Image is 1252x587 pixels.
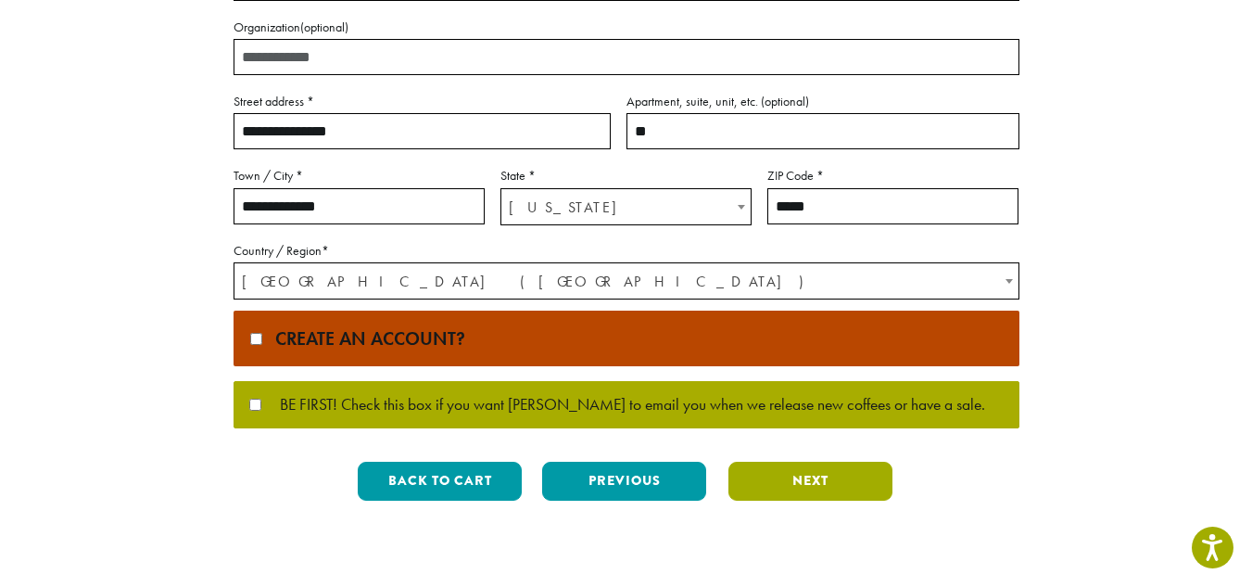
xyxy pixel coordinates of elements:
[234,262,1019,300] span: Country / Region
[234,164,485,187] label: Town / City
[542,462,706,501] button: Previous
[626,90,1019,113] label: Apartment, suite, unit, etc.
[266,326,465,351] span: Create an account?
[358,462,522,501] button: Back to cart
[501,189,751,225] span: Washington
[234,16,1019,39] label: Organization
[767,164,1018,187] label: ZIP Code
[300,19,348,35] span: (optional)
[761,93,809,109] span: (optional)
[261,397,985,414] span: BE FIRST! Check this box if you want [PERSON_NAME] to email you when we release new coffees or ha...
[249,399,261,411] input: BE FIRST! Check this box if you want [PERSON_NAME] to email you when we release new coffees or ha...
[500,164,752,187] label: State
[250,333,262,345] input: Create an account?
[728,462,892,501] button: Next
[234,263,1018,300] span: United States (US)
[234,90,611,113] label: Street address
[500,188,752,225] span: State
